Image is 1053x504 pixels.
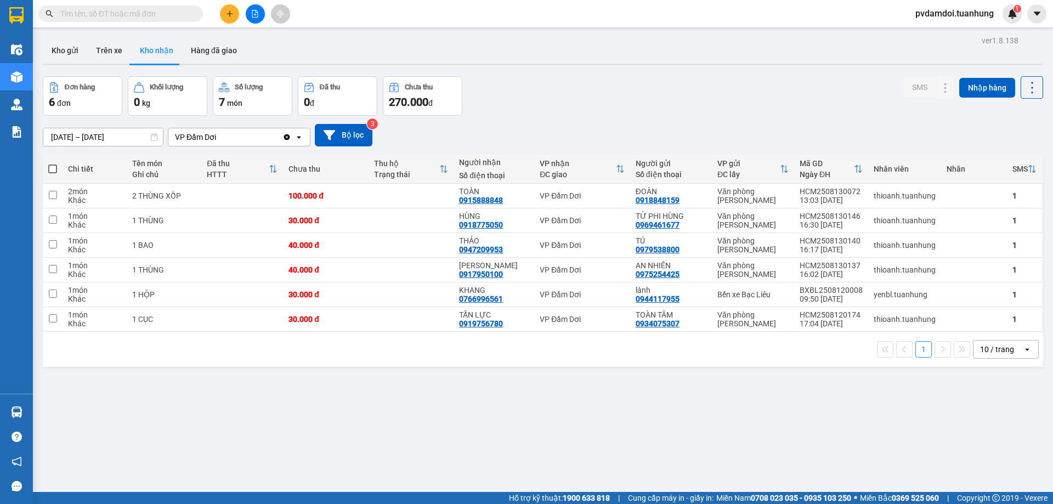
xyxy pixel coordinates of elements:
div: 1 [1012,191,1037,200]
div: 1 THÙNG [132,265,196,274]
div: Số điện thoại [459,171,529,180]
img: warehouse-icon [11,99,22,110]
div: Văn phòng [PERSON_NAME] [717,310,789,328]
div: 1 món [68,261,121,270]
div: 100.000 đ [288,191,363,200]
div: 0969461677 [636,220,680,229]
span: Miền Nam [716,492,851,504]
div: 0934075307 [636,319,680,328]
div: 0918775050 [459,220,503,229]
button: Đơn hàng6đơn [43,76,122,116]
div: 13:03 [DATE] [800,196,863,205]
svg: open [295,133,303,141]
div: 30.000 đ [288,216,363,225]
div: Trạng thái [374,170,440,179]
div: ver 1.8.138 [982,35,1018,47]
div: 17:04 [DATE] [800,319,863,328]
div: 0944117955 [636,295,680,303]
div: Chi tiết [68,165,121,173]
span: ⚪️ [854,496,857,500]
button: aim [271,4,290,24]
span: notification [12,456,22,467]
div: 2 món [68,187,121,196]
div: Ghi chú [132,170,196,179]
div: 1 món [68,286,121,295]
div: 1 món [68,236,121,245]
th: Toggle SortBy [201,155,283,184]
span: copyright [992,494,1000,502]
th: Toggle SortBy [369,155,454,184]
span: kg [142,99,150,107]
div: 2 THÙNG XỐP [132,191,196,200]
div: 0917950100 [459,270,503,279]
div: thioanh.tuanhung [874,265,936,274]
div: 1 HỘP [132,290,196,299]
button: Kho nhận [131,37,182,64]
div: SMS [1012,165,1028,173]
span: 6 [49,95,55,109]
div: Khác [68,270,121,279]
img: warehouse-icon [11,406,22,418]
div: VP Đầm Dơi [540,290,625,299]
strong: 0708 023 035 - 0935 103 250 [751,494,851,502]
div: 1 [1012,216,1037,225]
div: AN NHIÊN [636,261,706,270]
div: BXBL2508120008 [800,286,863,295]
span: món [227,99,242,107]
button: file-add [246,4,265,24]
div: KHANG [459,286,529,295]
button: 1 [915,341,932,358]
div: ĐOÀN [636,187,706,196]
div: Thu hộ [374,159,440,168]
span: search [46,10,53,18]
span: pvdamdoi.tuanhung [907,7,1003,20]
div: VP Đầm Dơi [540,216,625,225]
div: yenbl.tuanhung [874,290,936,299]
span: Miền Bắc [860,492,939,504]
div: HCM2508130140 [800,236,863,245]
span: caret-down [1032,9,1042,19]
button: Đã thu0đ [298,76,377,116]
div: 1 [1012,241,1037,250]
sup: 3 [367,118,378,129]
div: 16:17 [DATE] [800,245,863,254]
div: Chưa thu [405,83,433,91]
div: Nhân viên [874,165,936,173]
div: Khác [68,295,121,303]
span: đ [428,99,433,107]
div: 0766996561 [459,295,503,303]
input: Selected VP Đầm Dơi. [217,132,218,143]
div: VP gửi [717,159,780,168]
div: Mã GD [800,159,854,168]
span: Hỗ trợ kỹ thuật: [509,492,610,504]
div: 1 [1012,290,1037,299]
div: 30.000 đ [288,290,363,299]
div: 40.000 đ [288,241,363,250]
strong: 0369 525 060 [892,494,939,502]
div: HCM2508130072 [800,187,863,196]
input: Tìm tên, số ĐT hoặc mã đơn [60,8,190,20]
div: HCM2508120174 [800,310,863,319]
div: thioanh.tuanhung [874,315,936,324]
div: 0975254425 [636,270,680,279]
div: Chưa thu [288,165,363,173]
div: HÙNG [459,212,529,220]
div: 1 CỤC [132,315,196,324]
svg: Clear value [282,133,291,141]
div: thioanh.tuanhung [874,241,936,250]
div: TÚ [636,236,706,245]
span: 0 [304,95,310,109]
button: Bộ lọc [315,124,372,146]
img: solution-icon [11,126,22,138]
div: 16:30 [DATE] [800,220,863,229]
div: HCM2508130146 [800,212,863,220]
div: Ngày ĐH [800,170,854,179]
button: Khối lượng0kg [128,76,207,116]
sup: 1 [1014,5,1021,13]
div: Khác [68,319,121,328]
div: 1 món [68,310,121,319]
div: 40.000 đ [288,265,363,274]
span: đ [310,99,314,107]
div: Văn phòng [PERSON_NAME] [717,236,789,254]
div: TẤN LỰC [459,310,529,319]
